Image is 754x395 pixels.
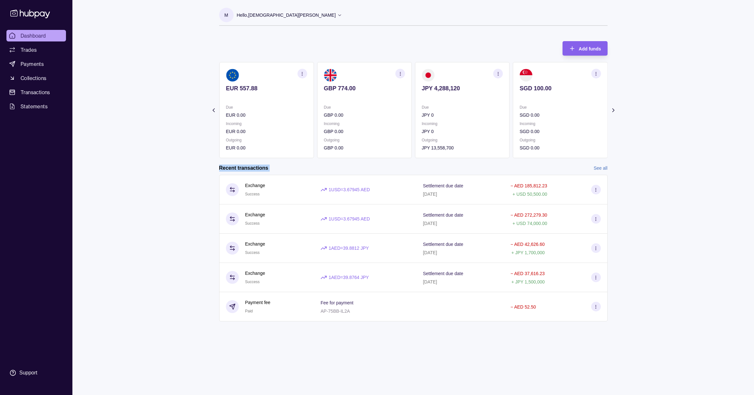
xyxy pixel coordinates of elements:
[321,309,350,314] p: AP-75BB-IL2A
[237,12,336,19] p: Hello, [DEMOGRAPHIC_DATA][PERSON_NAME]
[579,46,601,51] span: Add funds
[329,274,369,281] p: 1 AED = 39.8764 JPY
[226,137,307,144] p: Outgoing
[6,101,66,112] a: Statements
[422,128,503,135] p: JPY 0
[422,69,434,82] img: jp
[519,112,600,119] p: SGD 0.00
[422,137,503,144] p: Outgoing
[423,271,463,276] p: Settlement due date
[519,104,600,111] p: Due
[324,85,405,92] p: GBP 774.00
[329,186,370,193] p: 1 USD = 3.67945 AED
[21,32,46,40] span: Dashboard
[21,60,44,68] span: Payments
[324,144,405,151] p: GBP 0.00
[519,85,600,92] p: SGD 100.00
[226,144,307,151] p: EUR 0.00
[510,242,545,247] p: − AED 42,626.60
[519,144,600,151] p: SGD 0.00
[594,165,608,172] a: See all
[21,103,48,110] span: Statements
[423,221,437,226] p: [DATE]
[510,271,545,276] p: − AED 37,616.23
[324,137,405,144] p: Outgoing
[6,86,66,98] a: Transactions
[245,309,253,313] span: Paid
[226,104,307,111] p: Due
[245,240,265,247] p: Exchange
[245,211,265,218] p: Exchange
[324,69,337,82] img: gb
[245,182,265,189] p: Exchange
[21,74,46,82] span: Collections
[245,250,260,255] span: Success
[6,30,66,41] a: Dashboard
[6,72,66,84] a: Collections
[422,144,503,151] p: JPY 13,558,700
[6,44,66,56] a: Trades
[6,366,66,380] a: Support
[513,192,547,197] p: + USD 50,500.00
[245,280,260,284] span: Success
[511,250,545,255] p: + JPY 1,700,000
[324,120,405,127] p: Incoming
[563,41,607,56] button: Add funds
[321,300,353,305] p: Fee for payment
[245,270,265,277] p: Exchange
[226,69,239,82] img: eu
[510,183,547,188] p: − AED 185,812.23
[21,46,37,54] span: Trades
[511,279,545,284] p: + JPY 1,500,000
[510,212,547,218] p: − AED 272,279.30
[324,128,405,135] p: GBP 0.00
[519,128,600,135] p: SGD 0.00
[19,369,37,376] div: Support
[226,112,307,119] p: EUR 0.00
[245,221,260,226] span: Success
[423,183,463,188] p: Settlement due date
[519,137,600,144] p: Outgoing
[226,120,307,127] p: Incoming
[422,112,503,119] p: JPY 0
[422,104,503,111] p: Due
[21,88,50,96] span: Transactions
[423,279,437,284] p: [DATE]
[226,128,307,135] p: EUR 0.00
[519,69,532,82] img: sg
[245,299,271,306] p: Payment fee
[219,165,268,172] h2: Recent transactions
[423,242,463,247] p: Settlement due date
[245,192,260,196] span: Success
[6,58,66,70] a: Payments
[329,245,369,252] p: 1 AED = 39.8812 JPY
[226,85,307,92] p: EUR 557.88
[324,104,405,111] p: Due
[519,120,600,127] p: Incoming
[423,212,463,218] p: Settlement due date
[513,221,547,226] p: + USD 74,000.00
[224,12,228,19] p: M
[422,85,503,92] p: JPY 4,288,120
[324,112,405,119] p: GBP 0.00
[422,120,503,127] p: Incoming
[510,304,536,310] p: − AED 52.50
[329,215,370,222] p: 1 USD = 3.67945 AED
[423,192,437,197] p: [DATE]
[423,250,437,255] p: [DATE]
